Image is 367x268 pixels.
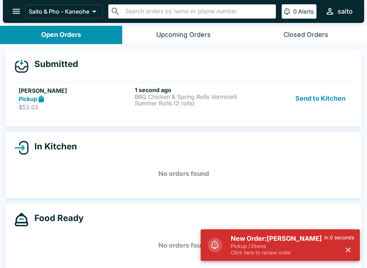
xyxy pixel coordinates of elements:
[324,234,354,241] p: in 0 seconds
[231,234,324,243] h5: New Order: [PERSON_NAME]
[14,82,353,115] a: [PERSON_NAME]Pickup$52.031 second agoBBQ Chicken & Spring Rolls VermicelliSummer Rolls (2 rolls)S...
[41,31,81,39] div: Open Orders
[29,141,77,152] h4: In Kitchen
[14,161,353,187] h5: No orders found
[135,100,248,106] p: Summer Rolls (2 rolls)
[14,233,353,258] h5: No orders found
[283,31,328,39] div: Closed Orders
[298,8,314,15] p: Alerts
[29,59,78,70] h4: Submitted
[7,2,25,20] button: open drawer
[231,243,324,249] p: Pickup / 3 items
[135,94,248,100] p: BBQ Chicken & Spring Rolls Vermicelli
[338,7,353,16] div: saito
[19,95,37,102] strong: Pickup
[29,213,84,224] h4: Food Ready
[322,4,356,19] button: saito
[292,86,348,111] button: Send to Kitchen
[19,104,132,111] p: $52.03
[19,86,132,95] h5: [PERSON_NAME]
[25,5,103,18] button: Saito & Pho - Kaneohe
[231,249,324,256] p: Click here to review order
[293,8,297,15] p: 0
[29,8,89,15] p: Saito & Pho - Kaneohe
[135,86,248,94] h6: 1 second ago
[156,31,211,39] div: Upcoming Orders
[123,6,273,16] input: Search orders by name or phone number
